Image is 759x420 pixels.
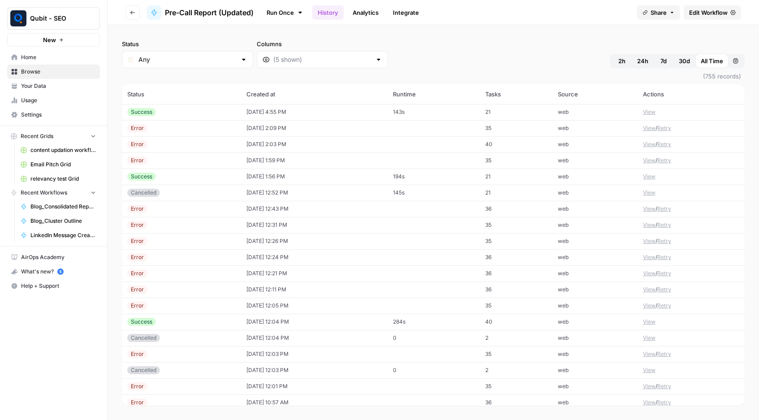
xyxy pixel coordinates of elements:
td: [DATE] 12:03 PM [241,362,388,378]
a: Integrate [388,5,424,20]
td: web [552,185,638,201]
button: View [643,108,655,116]
button: Retry [657,398,671,407]
td: / [638,233,745,249]
div: Error [127,221,147,229]
td: web [552,201,638,217]
span: Recent Grids [21,132,53,140]
td: / [638,201,745,217]
div: Error [127,398,147,407]
a: Your Data [7,79,100,93]
a: 5 [57,268,64,275]
a: Blog_Consolidated Report V3 [17,199,100,214]
td: [DATE] 2:03 PM [241,136,388,152]
button: View [643,350,655,358]
td: 40 [480,314,552,330]
td: / [638,249,745,265]
button: View [643,286,655,294]
td: web [552,362,638,378]
span: LinkedIn Message Creator M&A - Phase 3 [30,231,96,239]
button: View [643,334,655,342]
td: [DATE] 12:05 PM [241,298,388,314]
td: web [552,346,638,362]
div: Error [127,382,147,390]
button: Help + Support [7,279,100,293]
button: Retry [657,205,671,213]
button: Retry [657,253,671,261]
td: 36 [480,281,552,298]
div: Error [127,286,147,294]
td: 284s [388,314,480,330]
text: 5 [59,269,61,274]
span: All Time [701,56,723,65]
td: / [638,217,745,233]
div: Success [127,108,156,116]
span: Pre-Call Report (Updated) [165,7,254,18]
button: Retry [657,302,671,310]
td: web [552,281,638,298]
a: Usage [7,93,100,108]
div: Error [127,302,147,310]
button: View [643,221,655,229]
span: Email Pitch Grid [30,160,96,169]
span: Home [21,53,96,61]
button: New [7,33,100,47]
td: 21 [480,185,552,201]
button: Retry [657,286,671,294]
td: [DATE] 12:21 PM [241,265,388,281]
button: 2h [612,54,632,68]
div: Success [127,318,156,326]
td: 35 [480,217,552,233]
td: web [552,169,638,185]
span: Qubit - SEO [30,14,84,23]
span: Your Data [21,82,96,90]
td: / [638,378,745,394]
td: [DATE] 12:24 PM [241,249,388,265]
span: New [43,35,56,44]
td: 143s [388,104,480,120]
td: [DATE] 1:59 PM [241,152,388,169]
button: What's new? 5 [7,264,100,279]
a: Edit Workflow [684,5,741,20]
a: Browse [7,65,100,79]
button: Retry [657,140,671,148]
button: Share [637,5,680,20]
span: Browse [21,68,96,76]
td: [DATE] 12:31 PM [241,217,388,233]
td: / [638,298,745,314]
td: / [638,265,745,281]
button: View [643,173,655,181]
td: [DATE] 10:57 AM [241,394,388,411]
label: Columns [257,39,388,48]
div: Success [127,173,156,181]
span: 24h [637,56,648,65]
th: Runtime [388,84,480,104]
td: 35 [480,378,552,394]
button: View [643,156,655,165]
td: [DATE] 12:26 PM [241,233,388,249]
button: 30d [673,54,695,68]
td: 194s [388,169,480,185]
button: Retry [657,350,671,358]
td: [DATE] 1:56 PM [241,169,388,185]
span: relevancy test Grid [30,175,96,183]
div: Error [127,237,147,245]
div: Error [127,269,147,277]
button: View [643,253,655,261]
td: [DATE] 12:01 PM [241,378,388,394]
td: web [552,152,638,169]
td: web [552,249,638,265]
td: web [552,233,638,249]
td: 36 [480,249,552,265]
td: 2 [480,362,552,378]
span: 7d [660,56,667,65]
td: [DATE] 12:52 PM [241,185,388,201]
span: Share [651,8,667,17]
input: Any [138,55,237,64]
a: AirOps Academy [7,250,100,264]
span: Usage [21,96,96,104]
td: 36 [480,201,552,217]
td: 40 [480,136,552,152]
label: Status [122,39,253,48]
td: 36 [480,265,552,281]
